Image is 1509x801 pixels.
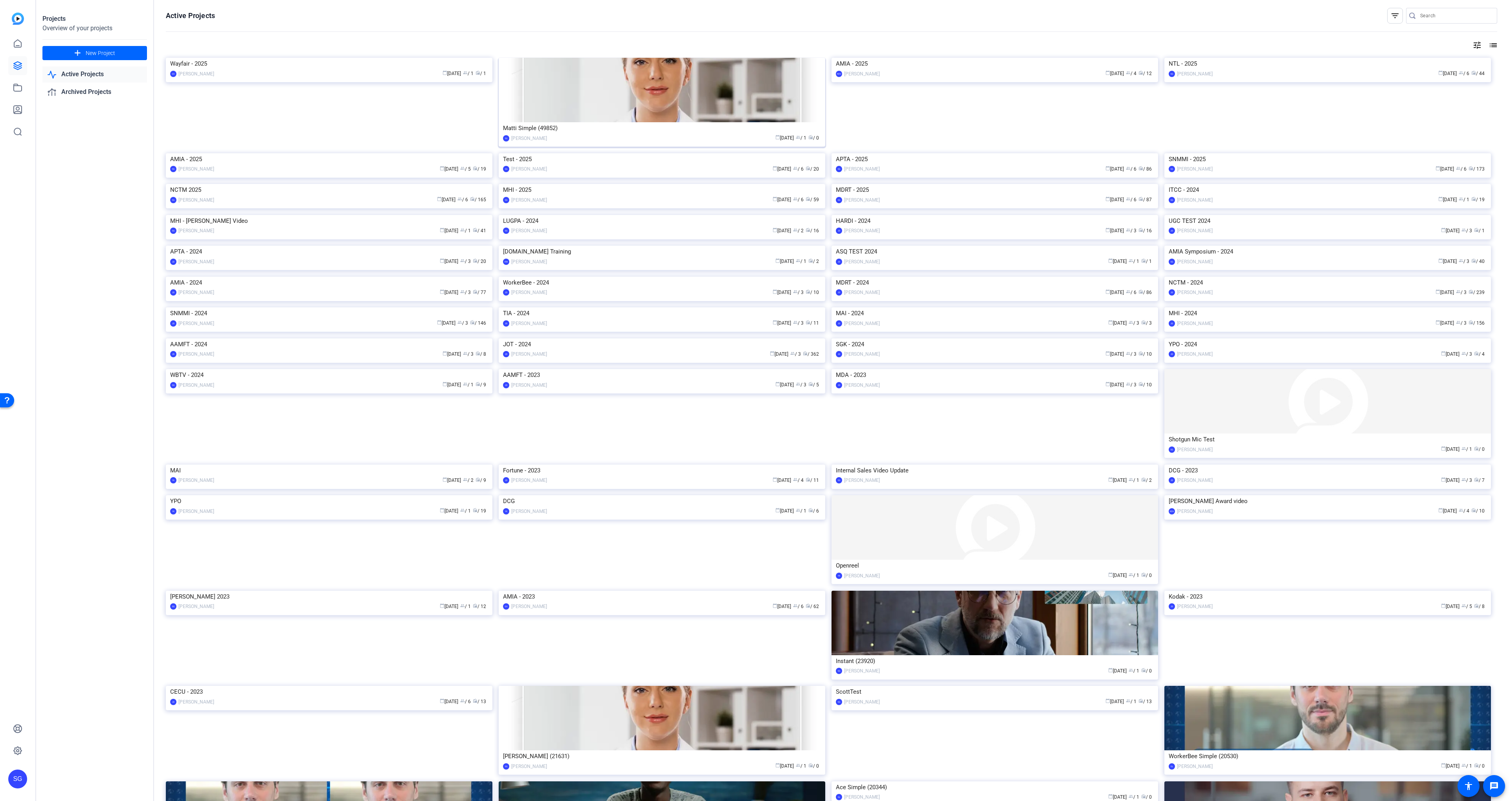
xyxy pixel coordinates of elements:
span: / 87 [1138,197,1152,202]
span: group [793,197,798,201]
div: HDV [836,71,842,77]
span: / 6 [1456,166,1467,172]
span: group [1459,197,1463,201]
span: radio [1141,320,1146,325]
span: / 1 [1129,259,1139,264]
span: radio [1474,351,1479,356]
div: AMIA Symposium - 2024 [1169,246,1487,257]
span: radio [1471,70,1476,75]
span: radio [475,70,480,75]
span: / 41 [473,228,486,233]
span: [DATE] [442,71,461,76]
span: [DATE] [1105,197,1124,202]
div: JD [1169,351,1175,357]
div: [PERSON_NAME] [178,258,214,266]
mat-icon: tune [1472,40,1482,50]
span: radio [473,258,477,263]
div: ASQ TEST 2024 [836,246,1154,257]
div: MDRT - 2024 [836,277,1154,288]
span: / 16 [1138,228,1152,233]
div: ITCC - 2024 [1169,184,1487,196]
span: group [460,289,465,294]
div: JD [503,320,509,327]
div: APTA - 2024 [170,246,488,257]
span: / 86 [1138,290,1152,295]
div: [PERSON_NAME] [1177,70,1213,78]
span: [DATE] [1108,259,1127,264]
span: / 3 [1129,320,1139,326]
span: [DATE] [773,228,791,233]
span: / 6 [1126,197,1136,202]
span: radio [475,351,480,356]
span: group [793,228,798,232]
div: JD [836,228,842,234]
div: SG [1169,166,1175,172]
span: / 1 [796,135,806,141]
span: radio [1469,289,1473,294]
div: SG [1169,197,1175,203]
div: [PERSON_NAME] [1177,258,1213,266]
span: calendar_today [440,258,444,263]
span: [DATE] [775,259,794,264]
a: Archived Projects [42,84,147,100]
span: calendar_today [1105,70,1110,75]
input: Search [1420,11,1491,20]
span: group [460,228,465,232]
span: group [793,166,798,171]
span: / 3 [1456,320,1467,326]
div: SGK - 2024 [836,338,1154,350]
div: [PERSON_NAME] [844,70,880,78]
mat-icon: message [1489,781,1499,791]
span: group [1129,320,1133,325]
span: group [1456,289,1461,294]
span: / 86 [1138,166,1152,172]
div: SG [1169,259,1175,265]
span: group [1126,289,1131,294]
div: [PERSON_NAME] [1177,227,1213,235]
span: group [1126,197,1131,201]
span: group [793,320,798,325]
span: [DATE] [773,197,791,202]
span: group [793,289,798,294]
span: [DATE] [775,135,794,141]
span: radio [1138,228,1143,232]
span: radio [1471,197,1476,201]
div: HARDI - 2024 [836,215,1154,227]
span: / 77 [473,290,486,295]
span: / 1 [1141,259,1152,264]
span: [DATE] [1436,320,1454,326]
span: / 6 [793,197,804,202]
div: JD [836,259,842,265]
div: Test - 2025 [503,153,821,165]
div: [PERSON_NAME] [844,320,880,327]
div: JD [170,289,176,296]
div: MHI - 2024 [1169,307,1487,319]
span: [DATE] [1108,320,1127,326]
span: calendar_today [1105,166,1110,171]
span: / 3 [1126,351,1136,357]
span: / 2 [808,259,819,264]
span: group [790,351,795,356]
div: APTA - 2025 [836,153,1154,165]
div: [PERSON_NAME] [844,288,880,296]
span: radio [808,135,813,140]
span: radio [1138,166,1143,171]
span: calendar_today [437,320,442,325]
mat-icon: add [73,48,83,58]
span: [DATE] [440,290,458,295]
span: calendar_today [1436,320,1440,325]
span: / 10 [806,290,819,295]
div: MHI - [PERSON_NAME] Video [170,215,488,227]
span: group [463,351,468,356]
span: radio [1469,320,1473,325]
div: Overview of your projects [42,24,147,33]
div: [DOMAIN_NAME] Training [503,246,821,257]
span: calendar_today [442,351,447,356]
div: NCTM 2025 [170,184,488,196]
span: / 6 [793,166,804,172]
span: group [457,197,462,201]
div: [PERSON_NAME] [844,258,880,266]
div: JD [503,289,509,296]
span: [DATE] [437,197,455,202]
span: / 19 [1471,197,1485,202]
